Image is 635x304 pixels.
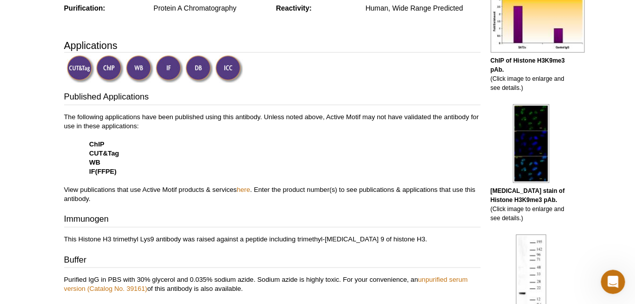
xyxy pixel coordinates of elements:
[237,186,250,193] a: here
[215,55,243,83] img: Immunocytochemistry Validated
[491,187,565,204] b: [MEDICAL_DATA] stain of Histone H3K9me3 pAb.
[276,4,312,12] strong: Reactivity:
[89,168,117,175] strong: IF(FFPE)
[67,55,94,83] img: CUT&Tag Validated
[64,113,480,204] p: The following applications have been published using this antibody. Unless noted above, Active Mo...
[491,186,571,223] p: (Click image to enlarge and see details.)
[64,276,468,292] a: unpurified serum version (Catalog No. 39161)
[64,254,480,268] h3: Buffer
[601,270,625,294] iframe: Intercom live chat
[64,235,480,244] p: This Histone H3 trimethyl Lys9 antibody was raised against a peptide including trimethyl-[MEDICAL...
[64,4,106,12] strong: Purification:
[126,55,154,83] img: Western Blot Validated
[89,159,101,166] strong: WB
[64,213,480,227] h3: Immunogen
[89,149,119,157] strong: CUT&Tag
[64,91,480,105] h3: Published Applications
[365,4,480,13] div: Human, Wide Range Predicted
[185,55,213,83] img: Dot Blot Validated
[491,57,565,73] b: ChIP of Histone H3K9me3 pAb.
[89,140,105,148] strong: ChIP
[154,4,268,13] div: Protein A Chromatography
[96,55,124,83] img: ChIP Validated
[513,104,549,183] img: Histone H3K9me3 antibody (pAb) tested by immunofluorescence.
[491,56,571,92] p: (Click image to enlarge and see details.)
[156,55,183,83] img: Immunofluorescence Validated
[64,38,480,53] h3: Applications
